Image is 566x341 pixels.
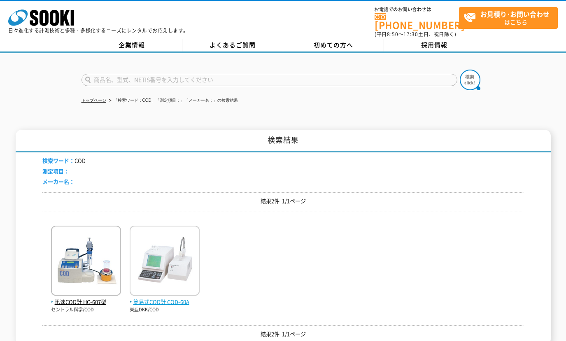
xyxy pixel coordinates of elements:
[8,28,189,33] p: 日々進化する計測技術と多種・多様化するニーズにレンタルでお応えします。
[82,39,182,51] a: 企業情報
[107,96,238,105] li: 「検索ワード：COD」「測定項目：」「メーカー名：」の検索結果
[42,197,524,206] p: 結果2件 1/1ページ
[130,298,200,306] span: 簡易式COD計 COD-60A
[42,330,524,339] p: 結果2件 1/1ページ
[42,156,86,165] li: COD
[16,130,551,152] h1: 検索結果
[130,226,200,298] img: COD-60A
[51,306,121,313] p: セントラル科学/COD
[460,70,480,90] img: btn_search.png
[42,156,75,164] span: 検索ワード：
[480,9,550,19] strong: お見積り･お問い合わせ
[51,289,121,306] a: 迅速COD計 HC-607型
[375,30,456,38] span: (平日 ～ 土日、祝日除く)
[42,178,75,185] span: メーカー名：
[375,13,459,30] a: [PHONE_NUMBER]
[130,289,200,306] a: 簡易式COD計 COD-60A
[384,39,485,51] a: 採用情報
[130,306,200,313] p: 東亜DKK/COD
[403,30,418,38] span: 17:30
[314,40,353,49] span: 初めての方へ
[42,167,69,175] span: 測定項目：
[464,7,557,28] span: はこちら
[82,98,106,103] a: トップページ
[283,39,384,51] a: 初めての方へ
[82,74,457,86] input: 商品名、型式、NETIS番号を入力してください
[182,39,283,51] a: よくあるご質問
[51,226,121,298] img: HC-607型
[459,7,558,29] a: お見積り･お問い合わせはこちら
[375,7,459,12] span: お電話でのお問い合わせは
[387,30,398,38] span: 8:50
[51,298,121,306] span: 迅速COD計 HC-607型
